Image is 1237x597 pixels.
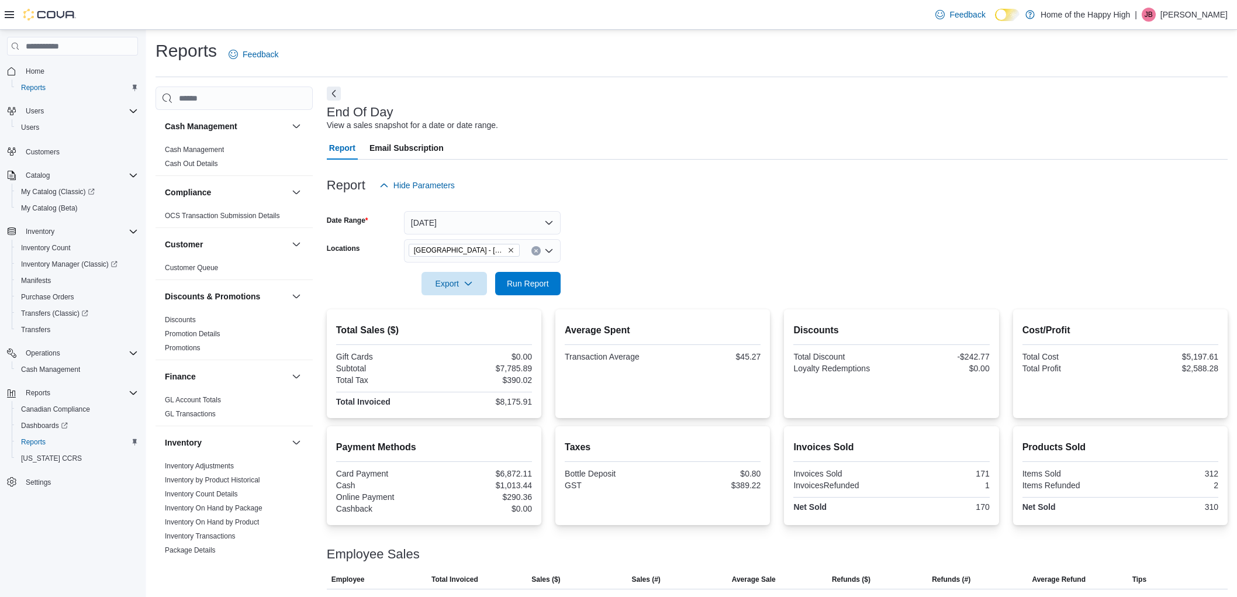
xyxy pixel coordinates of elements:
nav: Complex example [7,58,138,521]
div: Total Profit [1022,364,1118,373]
a: Canadian Compliance [16,402,95,416]
a: Dashboards [16,419,72,433]
a: Inventory Manager (Classic) [16,257,122,271]
span: Average Sale [732,575,776,584]
h1: Reports [156,39,217,63]
button: Reports [12,434,143,450]
a: Inventory Adjustments [165,462,234,470]
h3: Cash Management [165,120,237,132]
div: $7,785.89 [436,364,532,373]
a: Cash Out Details [165,160,218,168]
span: Cash Management [16,363,138,377]
span: Hide Parameters [393,180,455,191]
div: -$242.77 [894,352,990,361]
div: 170 [894,502,990,512]
span: Inventory [26,227,54,236]
div: 312 [1122,469,1218,478]
span: [GEOGRAPHIC_DATA] - [GEOGRAPHIC_DATA] - Fire & Flower [414,244,505,256]
span: Employee [331,575,365,584]
div: Discounts & Promotions [156,313,313,360]
div: $6,872.11 [436,469,532,478]
button: Discounts & Promotions [289,289,303,303]
a: Manifests [16,274,56,288]
span: Feedback [243,49,278,60]
button: Users [12,119,143,136]
h3: Finance [165,371,196,382]
span: Canadian Compliance [21,405,90,414]
span: Transfers [16,323,138,337]
span: Inventory Count [16,241,138,255]
span: Reports [21,437,46,447]
button: Users [21,104,49,118]
button: Home [2,63,143,80]
a: Promotion Details [165,330,220,338]
button: Catalog [2,167,143,184]
a: Reports [16,81,50,95]
div: Jessica Berg [1142,8,1156,22]
span: Refunds (#) [932,575,970,584]
h2: Discounts [793,323,989,337]
span: GL Account Totals [165,395,221,405]
button: Reports [12,80,143,96]
span: Inventory by Product Historical [165,475,260,485]
span: Sales (#) [631,575,660,584]
h3: Customer [165,239,203,250]
div: $45.27 [665,352,761,361]
a: Settings [21,475,56,489]
button: Export [421,272,487,295]
button: Inventory Count [12,240,143,256]
span: Inventory On Hand by Product [165,517,259,527]
span: Inventory Adjustments [165,461,234,471]
span: Dashboards [21,421,68,430]
img: Cova [23,9,76,20]
a: Inventory Count [16,241,75,255]
button: Hide Parameters [375,174,459,197]
div: View a sales snapshot for a date or date range. [327,119,498,132]
a: Purchase Orders [16,290,79,304]
a: Home [21,64,49,78]
h2: Payment Methods [336,440,532,454]
span: Home [26,67,44,76]
h3: Compliance [165,187,211,198]
span: Inventory Transactions [165,532,236,541]
div: Cash Management [156,143,313,175]
div: Items Refunded [1022,481,1118,490]
button: Compliance [289,185,303,199]
button: Transfers [12,322,143,338]
button: Open list of options [544,246,554,256]
span: Inventory Count Details [165,489,238,499]
span: Inventory On Hand by Package [165,503,262,513]
h2: Total Sales ($) [336,323,532,337]
span: OCS Transaction Submission Details [165,211,280,220]
div: Subtotal [336,364,432,373]
a: Feedback [224,43,283,66]
a: Inventory Transactions [165,532,236,540]
strong: Net Sold [793,502,827,512]
div: Online Payment [336,492,432,502]
span: Canadian Compliance [16,402,138,416]
h2: Invoices Sold [793,440,989,454]
span: Dashboards [16,419,138,433]
button: Operations [2,345,143,361]
a: Customer Queue [165,264,218,272]
a: Discounts [165,316,196,324]
span: Reports [16,435,138,449]
div: $389.22 [665,481,761,490]
div: 2 [1122,481,1218,490]
div: Total Discount [793,352,889,361]
a: My Catalog (Classic) [12,184,143,200]
span: My Catalog (Classic) [16,185,138,199]
a: Users [16,120,44,134]
div: Cashback [336,504,432,513]
div: Customer [156,261,313,279]
h3: Discounts & Promotions [165,291,260,302]
span: Average Refund [1032,575,1086,584]
button: Finance [289,370,303,384]
div: Gift Cards [336,352,432,361]
div: Transaction Average [565,352,661,361]
button: Inventory [21,225,59,239]
a: Dashboards [12,417,143,434]
strong: Total Invoiced [336,397,391,406]
a: Reports [16,435,50,449]
button: Catalog [21,168,54,182]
